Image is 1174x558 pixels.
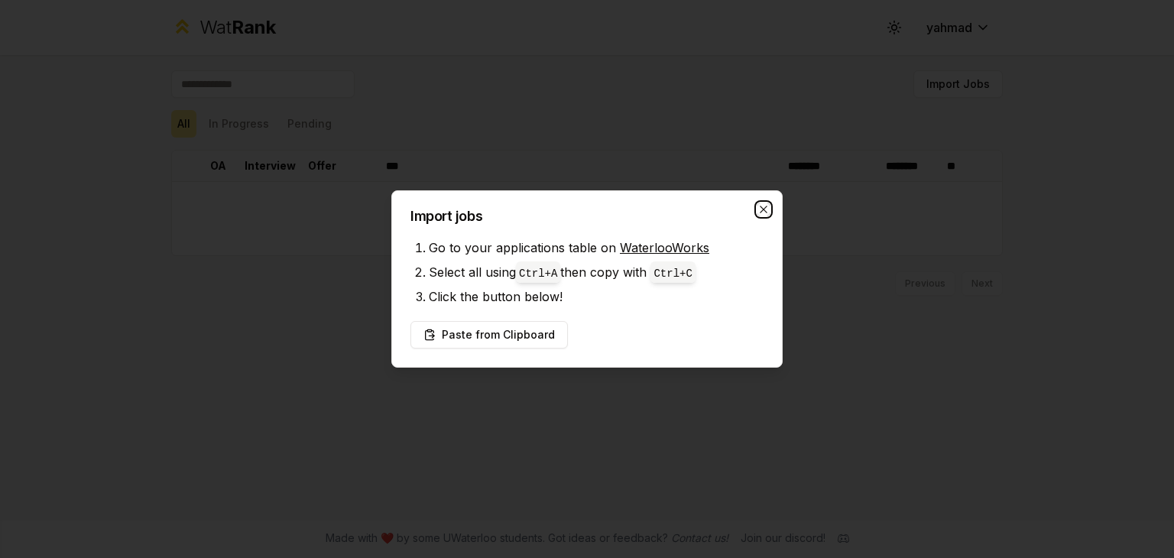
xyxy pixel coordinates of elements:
code: Ctrl+ C [653,268,692,280]
li: Go to your applications table on [429,235,764,260]
h2: Import jobs [410,209,764,223]
li: Select all using then copy with [429,260,764,284]
button: Paste from Clipboard [410,321,568,349]
code: Ctrl+ A [519,268,557,280]
a: WaterlooWorks [620,240,709,255]
li: Click the button below! [429,284,764,309]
